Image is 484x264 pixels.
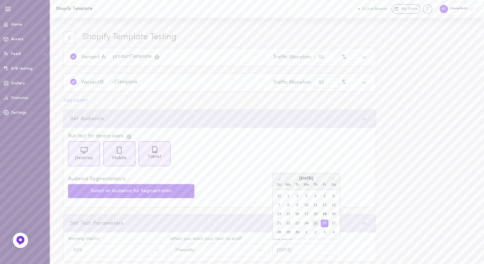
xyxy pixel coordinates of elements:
span: Settings [11,111,27,115]
div: Set Audience [70,115,359,123]
div: Choose Tuesday, September 23rd, 2025 [293,220,301,227]
div: Choose Monday, September 8th, 2025 [284,201,292,209]
span: Statistics [11,96,28,100]
div: Choose Wednesday, September 10th, 2025 [303,201,310,209]
span: Gallery [11,82,25,85]
div: Tu [293,181,301,189]
div: Choose Saturday, September 20th, 2025 [330,210,337,218]
span: A/B testing [11,67,33,71]
div: Choose Wednesday, October 1st, 2025 [303,229,310,236]
div: Shopify Template Testing [82,32,177,43]
img: Feedback Button [16,236,25,245]
span: Desktop [73,155,95,161]
div: Manually [175,248,194,252]
div: Choose Tuesday, September 30th, 2025 [293,229,301,236]
span: % [342,78,346,87]
div: -2 Template [111,80,270,85]
div: Choose Monday, September 1st, 2025 [284,192,292,200]
div: AOV [73,248,82,252]
div: Audience Segmentation is: [68,175,371,183]
div: month 2025-09 [275,191,338,237]
span: Feed [11,52,21,56]
h1: Shopify Template [56,6,161,11]
div: We [303,181,310,189]
div: Choose Saturday, September 13th, 2025 [330,201,337,209]
span: My Store [401,6,418,12]
span: % [342,53,346,62]
span: Tablet [143,154,166,160]
div: Choose Saturday, September 27th, 2025 [330,220,337,227]
a: My Store [391,4,420,14]
div: Choose Sunday, September 14th, 2025 [276,210,283,218]
div: Choose Sunday, September 21st, 2025 [276,220,283,227]
div: Choose Wednesday, September 3rd, 2025 [303,192,310,200]
span: Mobile [108,155,131,161]
div: Fr [321,181,329,189]
div: Variant B : [81,80,105,85]
div: Choose Friday, September 12th, 2025 [321,201,329,209]
div: Choose Tuesday, September 2nd, 2025 [293,192,301,200]
div: Choose Saturday, September 6th, 2025 [330,192,337,200]
div: Choose Tuesday, September 16th, 2025 [293,210,301,218]
div: Choose Saturday, October 4th, 2025 [330,229,337,236]
div: Th [312,181,319,189]
div: Choose Wednesday, September 24th, 2025 [303,220,310,227]
div: [DATE] [273,176,340,180]
div: Mo [284,181,292,189]
div: Choose Tuesday, September 9th, 2025 [293,201,301,209]
div: Winning Metric [68,237,167,241]
div: clovertech [437,2,478,16]
div: Choose Sunday, September 7th, 2025 [276,201,283,209]
span: This is the template currently used on your Shopify store [154,54,160,59]
div: Variant A: [81,54,106,60]
div: Choose Monday, September 22nd, 2025 [284,220,292,227]
div: Choose Wednesday, September 17th, 2025 [303,210,310,218]
div: Choose Thursday, September 18th, 2025 [312,210,319,218]
span: Select the devices you want your template to be optimized for. This ensures the design looks grea... [126,134,132,139]
div: Choose Friday, September 26th, 2025 [321,220,329,227]
div: Su [276,181,283,189]
div: Choose Thursday, October 2nd, 2025 [312,229,319,236]
button: Previous Month [274,174,284,184]
div: Choose Sunday, September 28th, 2025 [276,229,283,236]
div: Choose Friday, September 5th, 2025 [321,192,329,200]
div: Run test for device users [68,132,371,140]
span: Home [11,23,22,27]
button: Add variant [63,98,88,103]
div: Choose Friday, September 19th, 2025 [321,210,329,218]
div: When you want your test to end? [170,237,269,241]
div: Choose Thursday, September 4th, 2025 [312,192,319,200]
div: Choose Sunday, August 31st, 2025 [276,192,283,200]
span: Assets [11,37,24,41]
div: Set Test Parameters [70,220,359,228]
button: 0 Live Assets [358,7,387,11]
div: Choose Monday, September 15th, 2025 [284,210,292,218]
a: 0 Live Assets [358,7,391,11]
button: Select an Audience for Segmentation [68,184,194,198]
div: Choose Monday, September 29th, 2025 [284,229,292,236]
div: Choose Thursday, September 25th, 2025 [312,220,319,227]
div: Choose Friday, October 3rd, 2025 [321,229,329,236]
div: Choose Thursday, September 11th, 2025 [312,201,319,209]
div: Sa [330,181,337,189]
div: product Template [113,54,160,60]
div: Traffic Allocation: [270,79,314,87]
button: Next Month [329,174,339,184]
div: Traffic Allocation: [270,53,314,61]
div: Knowledge center [423,4,432,14]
